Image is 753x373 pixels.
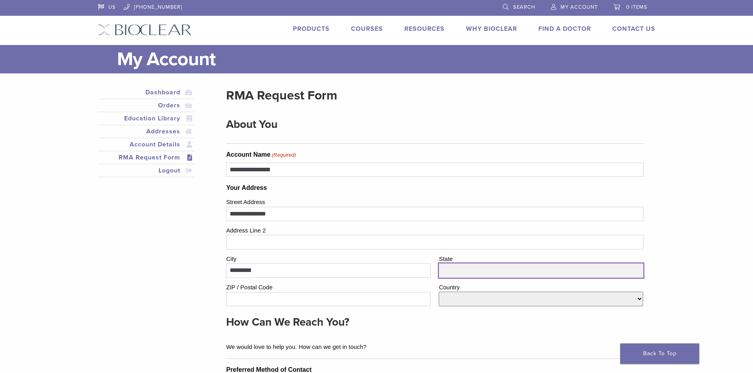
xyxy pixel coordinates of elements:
a: Dashboard [100,88,193,97]
a: Education Library [100,114,193,123]
span: (Required) [271,151,296,159]
label: State [439,253,643,264]
a: Find A Doctor [538,25,591,33]
nav: Account pages [98,86,194,187]
div: We would love to help you. How can we get in touch? [226,337,637,352]
a: Back To Top [620,343,699,364]
label: Country [439,281,643,292]
a: Logout [100,166,193,175]
label: Address Line 2 [226,224,643,235]
label: Street Address [226,196,643,207]
a: Courses [351,25,383,33]
span: Search [513,4,535,10]
h2: RMA Request Form [226,86,643,105]
span: My Account [561,4,598,10]
a: Resources [404,25,445,33]
h1: My Account [117,45,655,73]
a: Orders [100,101,193,110]
label: City [226,253,430,264]
a: Addresses [100,127,193,136]
label: Account Name [226,150,296,159]
h3: How Can We Reach You? [226,313,637,332]
a: Why Bioclear [466,25,517,33]
h3: About You [226,115,637,134]
img: Bioclear [98,24,192,36]
a: Contact Us [612,25,655,33]
span: 0 items [626,4,647,10]
label: ZIP / Postal Code [226,281,430,292]
a: Account Details [100,140,193,149]
legend: Your Address [226,183,643,193]
a: Products [293,25,330,33]
a: RMA Request Form [100,153,193,162]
